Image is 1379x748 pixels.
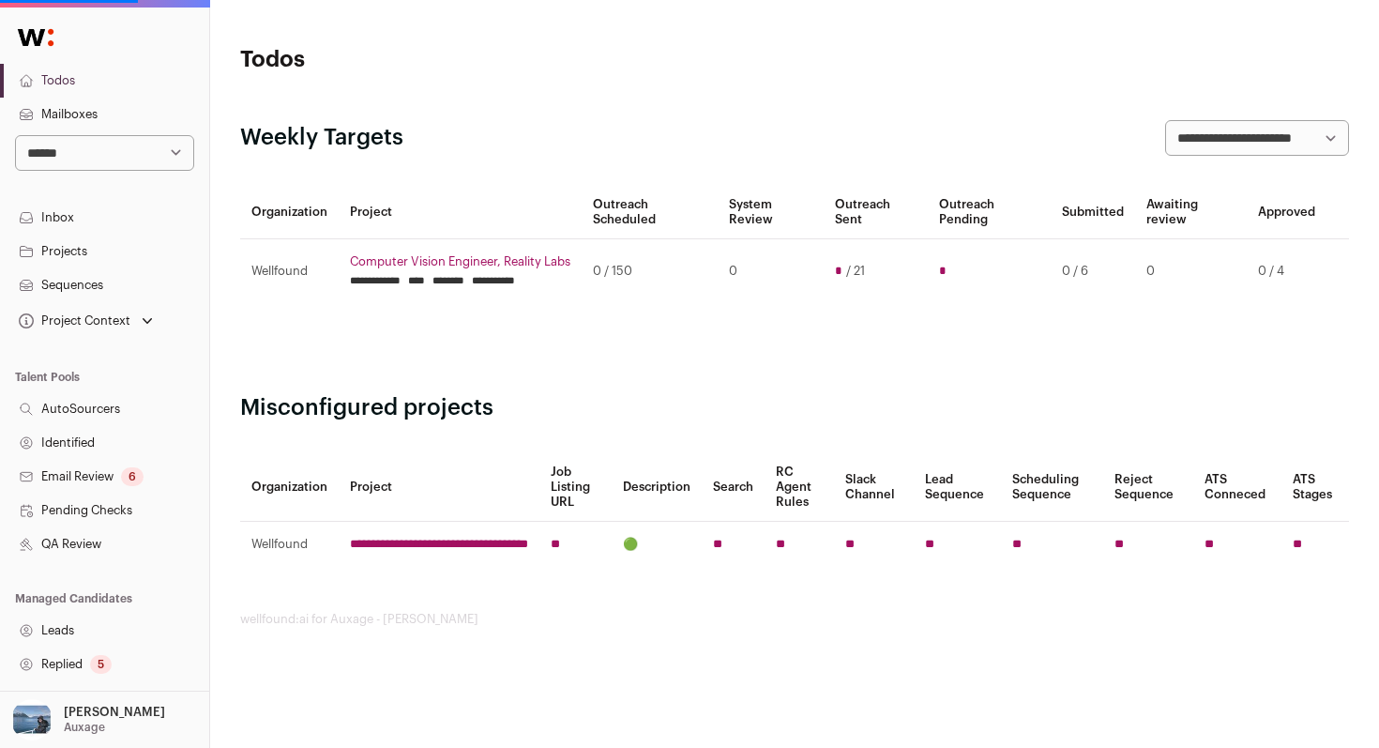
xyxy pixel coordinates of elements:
th: ATS Stages [1281,453,1349,522]
button: Open dropdown [8,699,169,740]
p: [PERSON_NAME] [64,705,165,720]
th: Slack Channel [834,453,913,522]
div: Project Context [15,313,130,328]
th: Organization [240,186,339,239]
th: Project [339,453,539,522]
h2: Misconfigured projects [240,393,1349,423]
td: 0 / 150 [582,239,718,304]
button: Open dropdown [15,308,157,334]
th: Outreach Sent [824,186,928,239]
th: RC Agent Rules [765,453,834,522]
td: Wellfound [240,522,339,568]
td: 0 [1135,239,1247,304]
td: 🟢 [612,522,702,568]
td: 0 [718,239,825,304]
div: 5 [90,655,112,674]
th: Project [339,186,582,239]
th: Reject Sequence [1103,453,1193,522]
th: Approved [1247,186,1326,239]
th: Awaiting review [1135,186,1247,239]
th: Organization [240,453,339,522]
th: Scheduling Sequence [1001,453,1103,522]
td: 0 / 6 [1051,239,1135,304]
td: Wellfound [240,239,339,304]
div: 6 [121,467,144,486]
th: Submitted [1051,186,1135,239]
th: System Review [718,186,825,239]
span: / 21 [846,264,865,279]
th: Description [612,453,702,522]
h2: Weekly Targets [240,123,403,153]
a: Computer Vision Engineer, Reality Labs [350,254,570,269]
th: Lead Sequence [914,453,1002,522]
h1: Todos [240,45,610,75]
td: 0 / 4 [1247,239,1326,304]
th: Job Listing URL [539,453,612,522]
th: Outreach Pending [928,186,1051,239]
th: Search [702,453,765,522]
p: Auxage [64,720,105,735]
th: ATS Conneced [1193,453,1282,522]
footer: wellfound:ai for Auxage - [PERSON_NAME] [240,612,1349,627]
img: Wellfound [8,19,64,56]
img: 17109629-medium_jpg [11,699,53,740]
th: Outreach Scheduled [582,186,718,239]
